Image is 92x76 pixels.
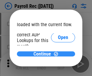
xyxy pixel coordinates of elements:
div: Please select the correct ADP Lookups for this month [17,26,51,49]
button: Open [51,33,75,42]
span: Open [58,35,68,40]
span: Continue [33,52,51,56]
img: Continue [53,51,59,56]
button: ContinueContinue [17,51,75,56]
